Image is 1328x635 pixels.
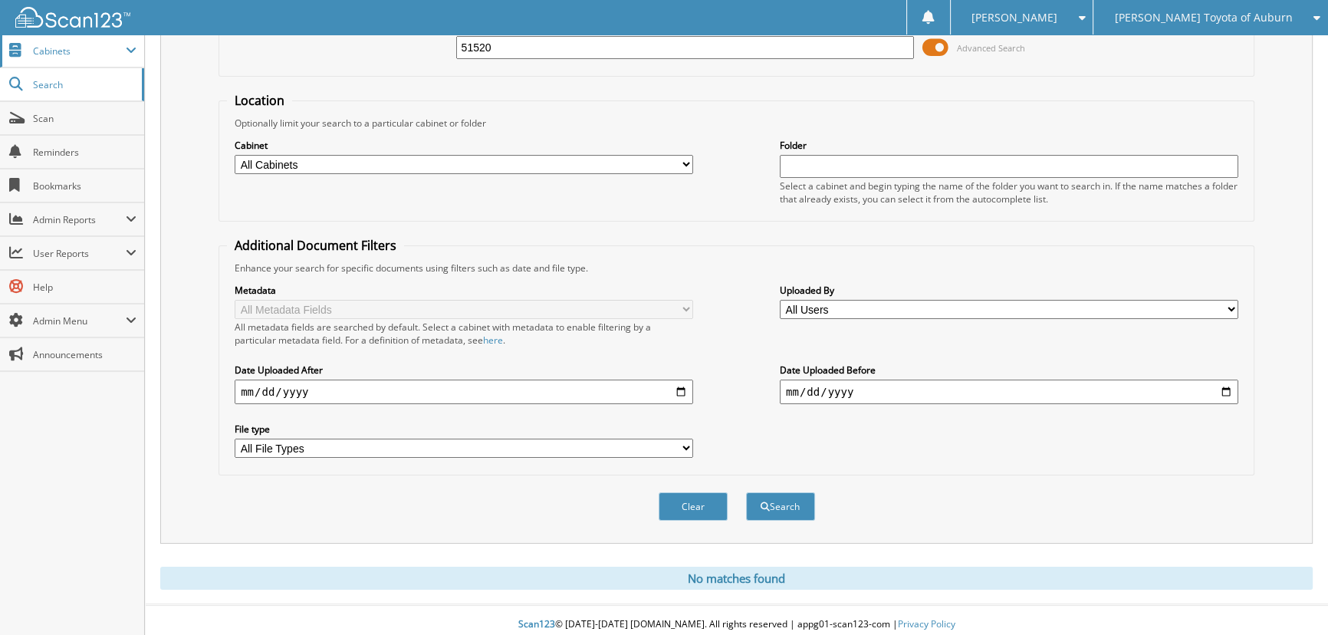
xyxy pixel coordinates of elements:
a: Privacy Policy [898,617,955,630]
div: Enhance your search for specific documents using filters such as date and file type. [227,262,1246,275]
span: User Reports [33,247,126,260]
span: [PERSON_NAME] Toyota of Auburn [1115,13,1293,22]
span: Search [33,78,134,91]
legend: Location [227,92,292,109]
span: Admin Menu [33,314,126,327]
legend: Additional Document Filters [227,237,404,254]
label: Date Uploaded After [235,364,693,377]
span: Help [33,281,136,294]
div: Select a cabinet and begin typing the name of the folder you want to search in. If the name match... [780,179,1238,206]
span: Advanced Search [956,42,1024,54]
div: No matches found [160,567,1313,590]
span: Scan123 [518,617,555,630]
div: Optionally limit your search to a particular cabinet or folder [227,117,1246,130]
span: Bookmarks [33,179,136,192]
span: Scan [33,112,136,125]
button: Search [746,492,815,521]
label: File type [235,423,693,436]
label: Metadata [235,284,693,297]
a: here [483,334,503,347]
span: Announcements [33,348,136,361]
label: Cabinet [235,139,693,152]
span: Admin Reports [33,213,126,226]
input: end [780,380,1238,404]
span: Reminders [33,146,136,159]
iframe: Chat Widget [1251,561,1328,635]
label: Folder [780,139,1238,152]
input: start [235,380,693,404]
span: [PERSON_NAME] [971,13,1057,22]
div: All metadata fields are searched by default. Select a cabinet with metadata to enable filtering b... [235,321,693,347]
span: Cabinets [33,44,126,58]
label: Date Uploaded Before [780,364,1238,377]
img: scan123-logo-white.svg [15,7,130,28]
button: Clear [659,492,728,521]
label: Uploaded By [780,284,1238,297]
